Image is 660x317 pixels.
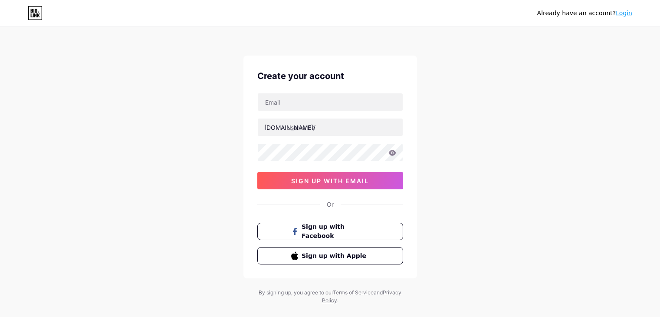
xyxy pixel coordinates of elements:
a: Terms of Service [333,289,374,296]
button: sign up with email [257,172,403,189]
div: [DOMAIN_NAME]/ [264,123,315,132]
div: Create your account [257,69,403,83]
div: By signing up, you agree to our and . [256,289,404,304]
button: Sign up with Facebook [257,223,403,240]
button: Sign up with Apple [257,247,403,264]
span: Sign up with Apple [302,251,369,261]
div: Already have an account? [537,9,632,18]
input: Email [258,93,403,111]
span: sign up with email [291,177,369,185]
div: Or [327,200,334,209]
input: username [258,119,403,136]
span: Sign up with Facebook [302,222,369,241]
a: Login [616,10,632,17]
